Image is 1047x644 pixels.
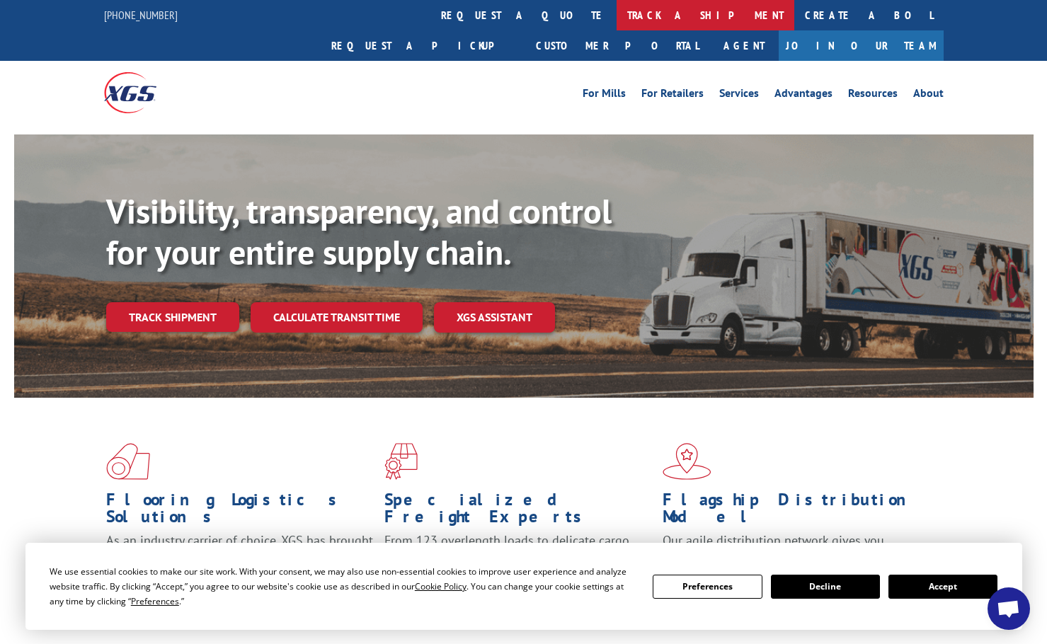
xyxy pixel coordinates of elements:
[106,491,374,532] h1: Flooring Logistics Solutions
[583,88,626,103] a: For Mills
[663,532,923,565] span: Our agile distribution network gives you nationwide inventory management on demand.
[321,30,525,61] a: Request a pickup
[779,30,944,61] a: Join Our Team
[131,595,179,607] span: Preferences
[104,8,178,22] a: [PHONE_NUMBER]
[384,532,652,595] p: From 123 overlength loads to delicate cargo, our experienced staff knows the best way to move you...
[50,564,636,609] div: We use essential cookies to make our site work. With your consent, we may also use non-essential ...
[106,302,239,332] a: Track shipment
[384,443,418,480] img: xgs-icon-focused-on-flooring-red
[251,302,423,333] a: Calculate transit time
[913,88,944,103] a: About
[434,302,555,333] a: XGS ASSISTANT
[415,580,467,592] span: Cookie Policy
[719,88,759,103] a: Services
[774,88,833,103] a: Advantages
[848,88,898,103] a: Resources
[106,443,150,480] img: xgs-icon-total-supply-chain-intelligence-red
[663,443,711,480] img: xgs-icon-flagship-distribution-model-red
[653,575,762,599] button: Preferences
[384,491,652,532] h1: Specialized Freight Experts
[771,575,880,599] button: Decline
[106,189,612,274] b: Visibility, transparency, and control for your entire supply chain.
[988,587,1030,630] div: Open chat
[888,575,997,599] button: Accept
[106,532,373,582] span: As an industry carrier of choice, XGS has brought innovation and dedication to flooring logistics...
[641,88,704,103] a: For Retailers
[709,30,779,61] a: Agent
[525,30,709,61] a: Customer Portal
[663,491,930,532] h1: Flagship Distribution Model
[25,543,1022,630] div: Cookie Consent Prompt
